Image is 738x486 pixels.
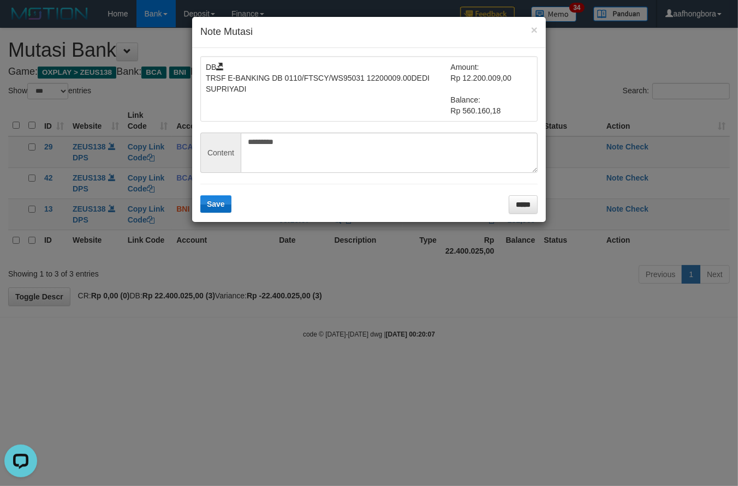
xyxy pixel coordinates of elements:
button: Save [200,195,231,213]
td: DB TRSF E-BANKING DB 0110/FTSCY/WS95031 12200009.00DEDI SUPRIYADI [206,62,451,116]
td: Amount: Rp 12.200.009,00 Balance: Rp 560.160,18 [451,62,533,116]
button: × [531,24,538,35]
button: Open LiveChat chat widget [4,4,37,37]
h4: Note Mutasi [200,25,538,39]
span: Save [207,200,225,208]
span: Content [200,133,241,173]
